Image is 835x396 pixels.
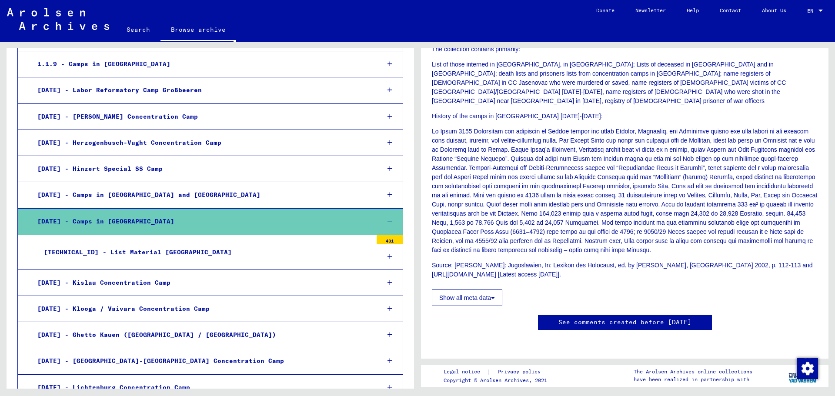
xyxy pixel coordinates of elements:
[432,45,818,54] p: The collection contains primarily:
[558,318,691,327] a: See comments created before [DATE]
[432,112,818,121] p: History of the camps in [GEOGRAPHIC_DATA] [DATE]-[DATE]:
[31,353,373,369] div: [DATE] - [GEOGRAPHIC_DATA]-[GEOGRAPHIC_DATA] Concentration Camp
[432,290,502,306] button: Show all meta data
[37,244,372,261] div: [TECHNICAL_ID] - List Material [GEOGRAPHIC_DATA]
[31,379,373,396] div: [DATE] - Lichtenburg Concentration Camp
[31,160,373,177] div: [DATE] - Hinzert Special SS Camp
[31,108,373,125] div: [DATE] - [PERSON_NAME] Concentration Camp
[787,365,819,386] img: yv_logo.png
[444,367,551,376] div: |
[444,376,551,384] p: Copyright © Arolsen Archives, 2021
[31,82,373,99] div: [DATE] - Labor Reformatory Camp Großbeeren
[31,213,373,230] div: [DATE] - Camps in [GEOGRAPHIC_DATA]
[432,127,818,255] p: Lo Ipsum 3155 Dolorsitam con adipiscin el Seddoe tempor inc utlab Etdolor, Magnaaliq, eni Adminim...
[116,19,160,40] a: Search
[797,358,818,379] img: Change consent
[31,274,373,291] div: [DATE] - Kislau Concentration Camp
[634,368,752,376] p: The Arolsen Archives online collections
[31,326,373,343] div: [DATE] - Ghetto Kauen ([GEOGRAPHIC_DATA] / [GEOGRAPHIC_DATA])
[444,367,487,376] a: Legal notice
[31,186,373,203] div: [DATE] - Camps in [GEOGRAPHIC_DATA] and [GEOGRAPHIC_DATA]
[31,134,373,151] div: [DATE] - Herzogenbusch-Vught Concentration Camp
[160,19,236,42] a: Browse archive
[31,56,373,73] div: 1.1.9 - Camps in [GEOGRAPHIC_DATA]
[807,8,817,14] span: EN
[432,60,818,106] p: List of those interned in [GEOGRAPHIC_DATA], in [GEOGRAPHIC_DATA]; Lists of deceased in [GEOGRAPH...
[31,300,373,317] div: [DATE] - Klooga / Vaivara Concentration Camp
[7,8,109,30] img: Arolsen_neg.svg
[491,367,551,376] a: Privacy policy
[634,376,752,383] p: have been realized in partnership with
[377,235,403,244] div: 431
[432,261,818,279] p: Source: [PERSON_NAME]: Jugoslawien, In: Lexikon des Holocaust, ed. by [PERSON_NAME], [GEOGRAPHIC_...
